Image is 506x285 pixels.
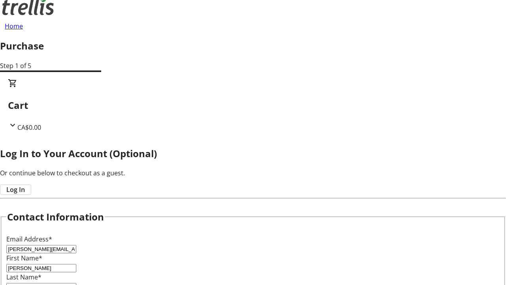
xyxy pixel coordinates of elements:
[17,123,41,132] span: CA$0.00
[8,78,498,132] div: CartCA$0.00
[6,273,42,281] label: Last Name*
[6,235,52,243] label: Email Address*
[6,185,25,194] span: Log In
[7,210,104,224] h2: Contact Information
[8,98,498,112] h2: Cart
[6,254,42,262] label: First Name*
